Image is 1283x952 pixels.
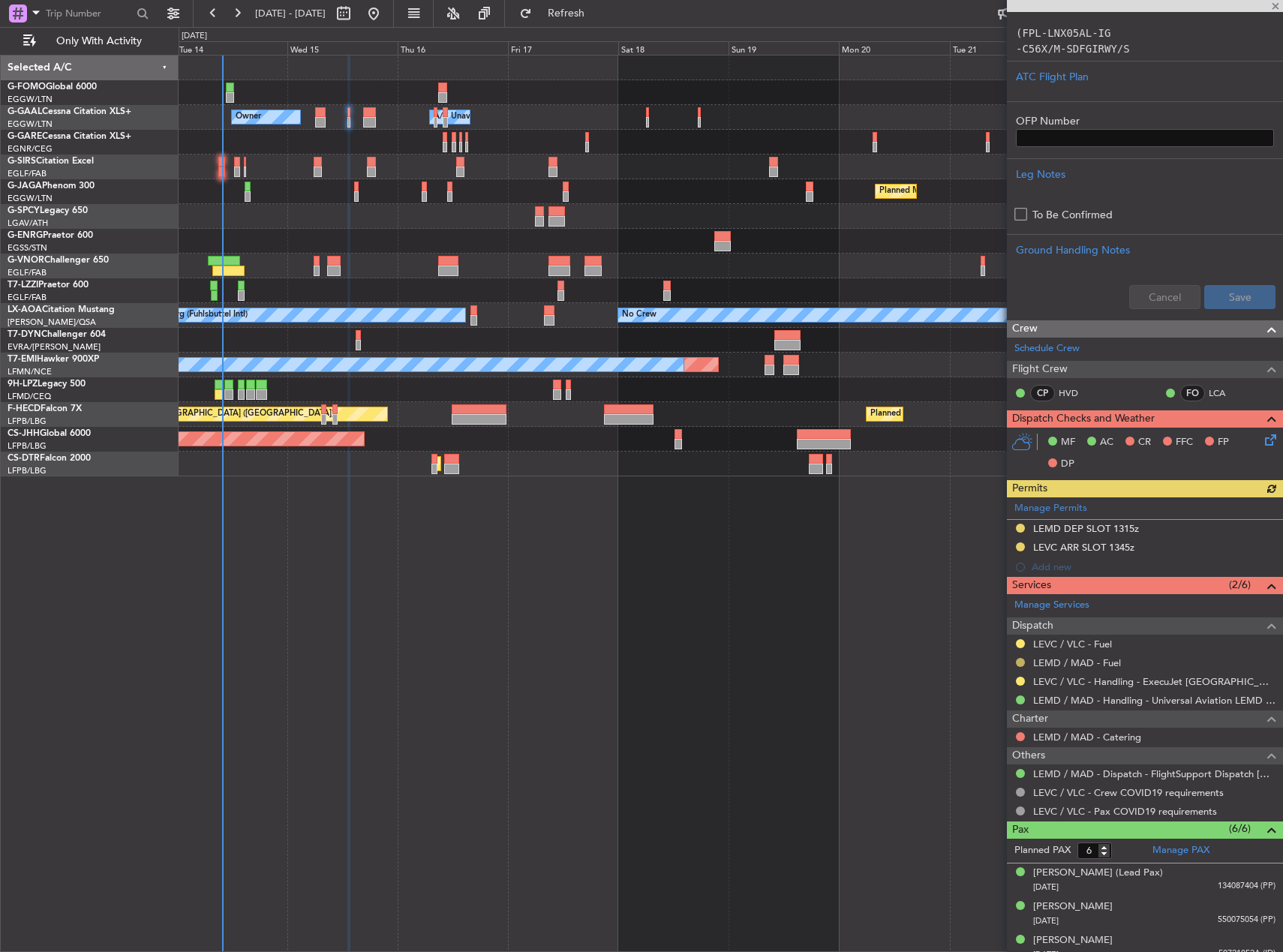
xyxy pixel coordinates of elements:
a: T7-LZZIPraetor 600 [8,281,89,290]
a: G-GARECessna Citation XLS+ [8,132,131,141]
a: EGLF/FAB [8,168,47,179]
a: T7-DYNChallenger 604 [8,330,106,339]
span: Flight Crew [1012,361,1068,378]
a: EGGW/LTN [8,119,53,130]
span: G-VNOR [8,256,44,265]
span: Refresh [535,8,598,19]
span: 9H-LPZ [8,380,38,389]
a: EGSS/STN [8,242,47,254]
span: MF [1061,435,1075,450]
span: [DATE] - [DATE] [255,7,326,20]
span: G-GAAL [8,107,42,116]
a: EGGW/LTN [8,193,53,204]
div: Tue 14 [176,41,287,55]
div: No Crew [622,304,657,326]
a: G-SIRSCitation Excel [8,157,94,166]
span: Dispatch [1012,617,1053,635]
span: G-GARE [8,132,42,141]
div: Wed 15 [287,41,398,55]
a: G-ENRGPraetor 600 [8,231,93,240]
span: (6/6) [1229,821,1251,836]
a: LEVC / VLC - Pax COVID19 requirements [1033,805,1217,818]
a: CS-JHHGlobal 6000 [8,429,91,438]
div: Fri 17 [508,41,618,55]
a: EGLF/FAB [8,292,47,303]
code: (FPL-LNX05AL-IG [1016,27,1110,39]
a: G-FOMOGlobal 6000 [8,83,97,92]
a: LFPB/LBG [8,465,47,476]
a: G-SPCYLegacy 650 [8,206,88,215]
span: G-ENRG [8,231,43,240]
span: [DATE] [1033,881,1059,893]
div: Sat 18 [618,41,729,55]
span: T7-DYN [8,330,41,339]
a: LEMD / MAD - Dispatch - FlightSupport Dispatch [GEOGRAPHIC_DATA] [1033,767,1275,780]
span: Others [1012,747,1045,764]
div: A/C Unavailable [434,106,496,128]
a: LEVC / VLC - Fuel [1033,638,1112,650]
span: CS-DTR [8,454,40,463]
span: CS-JHH [8,429,40,438]
label: Planned PAX [1014,843,1071,858]
a: LFPB/LBG [8,416,47,427]
a: LFPB/LBG [8,440,47,452]
a: F-HECDFalcon 7X [8,404,82,413]
a: EGGW/LTN [8,94,53,105]
a: G-GAALCessna Citation XLS+ [8,107,131,116]
a: G-VNORChallenger 650 [8,256,109,265]
div: CP [1030,385,1055,401]
span: Only With Activity [39,36,158,47]
span: Dispatch Checks and Weather [1012,410,1155,428]
span: T7-LZZI [8,281,38,290]
span: DP [1061,457,1074,472]
button: Only With Activity [17,29,163,53]
div: No Crew Hamburg (Fuhlsbuttel Intl) [112,304,248,326]
span: FFC [1176,435,1193,450]
span: AC [1100,435,1113,450]
span: G-JAGA [8,182,42,191]
span: (2/6) [1229,577,1251,593]
button: Refresh [512,2,602,26]
a: LFMD/CEQ [8,391,51,402]
a: [PERSON_NAME]/QSA [8,317,96,328]
a: Manage Services [1014,598,1089,613]
label: To Be Confirmed [1032,207,1113,223]
a: LEMD / MAD - Fuel [1033,656,1121,669]
a: T7-EMIHawker 900XP [8,355,99,364]
div: Thu 16 [398,41,508,55]
a: LEVC / VLC - Crew COVID19 requirements [1033,786,1224,799]
a: LFMN/NCE [8,366,52,377]
a: EGLF/FAB [8,267,47,278]
a: LEMD / MAD - Handling - Universal Aviation LEMD / MAD [1033,694,1275,707]
span: FP [1218,435,1229,450]
a: Schedule Crew [1014,341,1080,356]
span: Crew [1012,320,1038,338]
span: T7-EMI [8,355,37,364]
span: Charter [1012,710,1048,728]
div: [DATE] [182,30,207,43]
div: Planned Maint [GEOGRAPHIC_DATA] ([GEOGRAPHIC_DATA]) [870,403,1107,425]
div: [PERSON_NAME] (Lead Pax) [1033,866,1163,881]
div: Planned Maint [GEOGRAPHIC_DATA] ([GEOGRAPHIC_DATA]) [879,180,1116,203]
span: Pax [1012,821,1029,839]
a: Manage PAX [1152,843,1209,858]
span: G-SPCY [8,206,40,215]
a: HVD [1059,386,1092,400]
span: 134087404 (PP) [1218,880,1275,893]
div: FO [1180,385,1205,401]
span: Services [1012,577,1051,594]
a: G-JAGAPhenom 300 [8,182,95,191]
a: 9H-LPZLegacy 500 [8,380,86,389]
span: [DATE] [1033,915,1059,926]
div: [PERSON_NAME] [1033,933,1113,948]
span: G-FOMO [8,83,46,92]
span: F-HECD [8,404,41,413]
code: -C56X/M-SDFGIRWY/S [1016,43,1130,55]
span: LX-AOA [8,305,42,314]
span: G-SIRS [8,157,36,166]
a: EGNR/CEG [8,143,53,155]
div: [PERSON_NAME] [1033,899,1113,914]
div: Leg Notes [1016,167,1274,182]
a: LEVC / VLC - Handling - ExecuJet [GEOGRAPHIC_DATA] LEVC / VLC [1033,675,1275,688]
div: ATC Flight Plan [1016,69,1274,85]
